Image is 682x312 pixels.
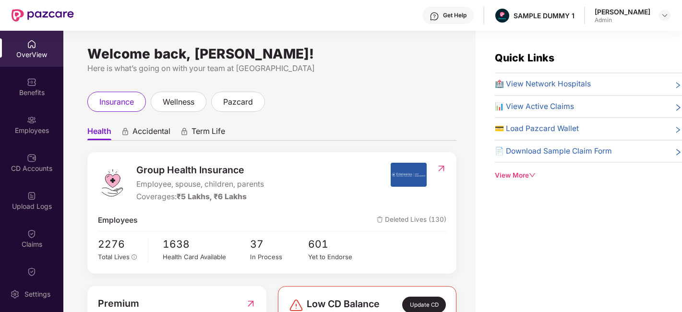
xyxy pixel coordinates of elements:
span: insurance [99,96,134,108]
span: pazcard [223,96,253,108]
span: ₹5 Lakhs, ₹6 Lakhs [177,192,247,201]
img: svg+xml;base64,PHN2ZyBpZD0iRHJvcGRvd24tMzJ4MzIiIHhtbG5zPSJodHRwOi8vd3d3LnczLm9yZy8yMDAwL3N2ZyIgd2... [661,12,669,19]
div: View More [495,170,682,180]
img: Pazcare_Alternative_logo-01-01.png [495,9,509,23]
img: svg+xml;base64,PHN2ZyBpZD0iQ2xhaW0iIHhtbG5zPSJodHRwOi8vd3d3LnczLm9yZy8yMDAwL3N2ZyIgd2lkdGg9IjIwIi... [27,229,36,239]
img: RedirectIcon [246,296,256,311]
div: Admin [595,16,650,24]
span: 37 [250,236,308,252]
span: 💳 Load Pazcard Wallet [495,123,579,135]
img: RedirectIcon [436,164,446,173]
span: right [674,147,682,157]
img: deleteIcon [377,216,383,223]
div: animation [180,127,189,136]
img: svg+xml;base64,PHN2ZyBpZD0iSGVscC0zMngzMiIgeG1sbnM9Imh0dHA6Ly93d3cudzMub3JnLzIwMDAvc3ZnIiB3aWR0aD... [430,12,439,21]
div: Coverages: [136,191,264,203]
span: 📊 View Active Claims [495,101,574,113]
div: Yet to Endorse [308,252,366,262]
div: Health Card Available [163,252,250,262]
img: svg+xml;base64,PHN2ZyBpZD0iU2V0dGluZy0yMHgyMCIgeG1sbnM9Imh0dHA6Ly93d3cudzMub3JnLzIwMDAvc3ZnIiB3aW... [10,289,20,299]
span: 📄 Download Sample Claim Form [495,145,612,157]
span: Total Lives [98,253,130,261]
span: 2276 [98,236,142,252]
div: SAMPLE DUMMY 1 [514,11,574,20]
span: Premium [98,296,139,311]
span: wellness [163,96,194,108]
img: svg+xml;base64,PHN2ZyBpZD0iQmVuZWZpdHMiIHhtbG5zPSJodHRwOi8vd3d3LnczLm9yZy8yMDAwL3N2ZyIgd2lkdGg9Ij... [27,77,36,87]
span: Employee, spouse, children, parents [136,179,264,191]
span: Group Health Insurance [136,163,264,178]
span: Term Life [191,126,225,140]
div: animation [121,127,130,136]
span: Accidental [132,126,170,140]
div: Here is what’s going on with your team at [GEOGRAPHIC_DATA] [87,62,456,74]
img: svg+xml;base64,PHN2ZyBpZD0iVXBsb2FkX0xvZ3MiIGRhdGEtbmFtZT0iVXBsb2FkIExvZ3MiIHhtbG5zPSJodHRwOi8vd3... [27,191,36,201]
span: Employees [98,215,138,227]
span: 601 [308,236,366,252]
div: Settings [22,289,53,299]
img: svg+xml;base64,PHN2ZyBpZD0iSG9tZSIgeG1sbnM9Imh0dHA6Ly93d3cudzMub3JnLzIwMDAvc3ZnIiB3aWR0aD0iMjAiIG... [27,39,36,49]
img: logo [98,168,127,197]
img: svg+xml;base64,PHN2ZyBpZD0iQ0RfQWNjb3VudHMiIGRhdGEtbmFtZT0iQ0QgQWNjb3VudHMiIHhtbG5zPSJodHRwOi8vd3... [27,153,36,163]
img: svg+xml;base64,PHN2ZyBpZD0iRW1wbG95ZWVzIiB4bWxucz0iaHR0cDovL3d3dy53My5vcmcvMjAwMC9zdmciIHdpZHRoPS... [27,115,36,125]
span: right [674,103,682,113]
div: [PERSON_NAME] [595,7,650,16]
div: Welcome back, [PERSON_NAME]! [87,50,456,58]
div: Get Help [443,12,467,19]
div: In Process [250,252,308,262]
span: info-circle [132,254,137,260]
span: Quick Links [495,51,554,64]
span: down [529,172,536,179]
span: Health [87,126,111,140]
img: svg+xml;base64,PHN2ZyBpZD0iQ2xhaW0iIHhtbG5zPSJodHRwOi8vd3d3LnczLm9yZy8yMDAwL3N2ZyIgd2lkdGg9IjIwIi... [27,267,36,276]
span: right [674,125,682,135]
span: right [674,80,682,90]
span: 🏥 View Network Hospitals [495,78,591,90]
span: Deleted Lives (130) [377,215,446,227]
img: insurerIcon [391,163,427,187]
img: New Pazcare Logo [12,9,74,22]
span: 1638 [163,236,250,252]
